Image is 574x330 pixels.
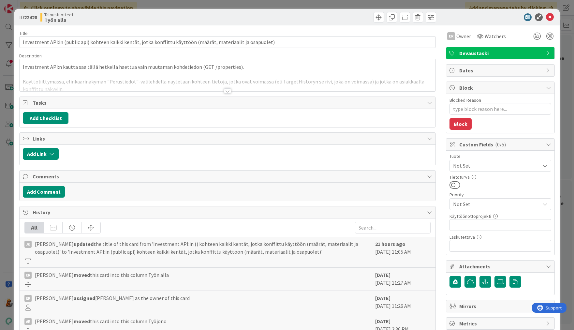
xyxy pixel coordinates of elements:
b: [DATE] [375,272,390,278]
button: Add Comment [23,186,65,198]
span: ID [19,13,37,21]
span: Tasks [33,99,424,107]
span: [PERSON_NAME] this card into this column Työjono [35,317,167,325]
b: [DATE] [375,295,390,301]
span: Attachments [459,262,543,270]
b: updated [74,241,94,247]
div: ER [24,272,32,279]
span: History [33,208,424,216]
span: [PERSON_NAME] [PERSON_NAME] as the owner of this card [35,294,190,302]
span: Taloustuotteet [44,12,73,17]
button: Add Link [23,148,59,160]
div: [DATE] 11:27 AM [375,271,431,287]
div: Priority [449,192,551,197]
span: Custom Fields [459,141,543,148]
label: Käyttöönottoprojekti [449,213,491,219]
div: ER [24,295,32,302]
span: Owner [456,32,471,40]
div: All [25,222,44,233]
div: ER [447,32,455,40]
b: assigned [74,295,95,301]
span: Support [14,1,30,9]
span: [PERSON_NAME] the title of this card from 'Investment API:in () kohteen kaikki kentät, jotka konf... [35,240,372,256]
span: Dates [459,67,543,74]
b: moved [74,272,90,278]
b: Työn alla [44,17,73,22]
span: Comments [33,172,424,180]
span: Mirrors [459,302,543,310]
p: Investment API:n kautta saa tällä hetkellä haettua vain muutaman kohdetiedon (GET /properties). [23,63,432,71]
div: Tietoturva [449,175,551,179]
div: Tuote [449,154,551,158]
span: Metrics [459,320,543,327]
span: Not Set [453,200,537,209]
b: 22428 [24,14,37,21]
input: type card name here... [19,36,436,48]
button: Block [449,118,472,130]
b: moved [74,318,90,324]
button: Add Checklist [23,112,68,124]
div: [DATE] 11:26 AM [375,294,431,310]
b: [DATE] [375,318,390,324]
label: Laskutettava [449,234,475,240]
span: Not Set [453,161,537,170]
span: Links [33,135,424,142]
span: Block [459,84,543,92]
div: JK [24,241,32,248]
span: [PERSON_NAME] this card into this column Työn alla [35,271,169,279]
span: Description [19,53,42,59]
label: Blocked Reason [449,97,481,103]
span: ( 0/5 ) [495,141,506,148]
span: Watchers [485,32,506,40]
input: Search... [355,222,431,233]
div: [DATE] 11:05 AM [375,240,431,264]
b: 21 hours ago [375,241,405,247]
div: AR [24,318,32,325]
span: Devaustaski [459,49,543,57]
label: Title [19,30,28,36]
